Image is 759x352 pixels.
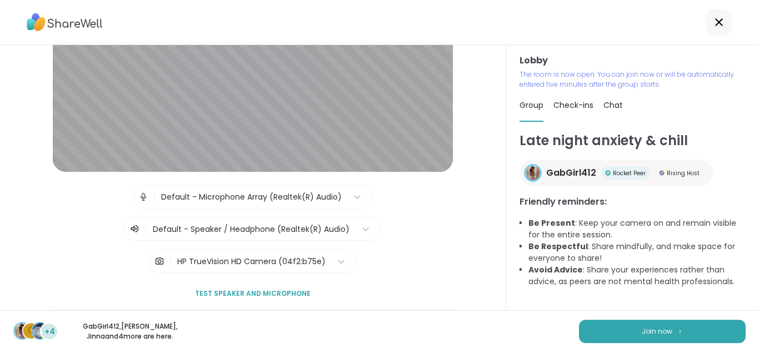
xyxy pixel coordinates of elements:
[526,166,540,180] img: GabGirl412
[553,100,593,111] span: Check-ins
[659,170,665,176] img: Rising Host
[520,70,746,90] p: The room is now open. You can join now or will be automatically entered five minutes after the gr...
[546,166,596,180] span: GabGirl412
[667,169,700,177] span: Rising Host
[528,241,746,264] li: : Share mindfully, and make space for everyone to share!
[579,320,746,343] button: Join now
[177,256,326,267] div: HP TrueVision HD Camera (04f2:b75e)
[153,186,156,208] span: |
[43,310,462,330] div: 🎉 Chrome audio is fixed! If this is your first group, please restart your browser so audio works ...
[27,9,103,35] img: ShareWell Logo
[154,250,164,272] img: Camera
[68,321,192,341] p: GabGirl412 , [PERSON_NAME] , Jinna and 4 more are here.
[605,170,611,176] img: Rocket Peer
[613,169,646,177] span: Rocket Peer
[32,323,48,339] img: Jinna
[44,326,55,338] span: +4
[520,160,713,186] a: GabGirl412GabGirl412Rocket PeerRocket PeerRising HostRising Host
[520,195,746,209] h3: Friendly reminders:
[528,264,746,287] li: : Share your experiences rather than advice, as peers are not mental health professionals.
[603,100,623,111] span: Chat
[28,324,35,338] span: C
[14,323,30,339] img: GabGirl412
[520,100,543,111] span: Group
[138,186,148,208] img: Microphone
[520,54,746,67] h3: Lobby
[528,264,583,275] b: Avoid Advice
[195,289,311,299] span: Test speaker and microphone
[520,131,746,151] h1: Late night anxiety & chill
[161,191,342,203] div: Default - Microphone Array (Realtek(R) Audio)
[677,328,683,334] img: ShareWell Logomark
[528,217,575,229] b: Be Present
[528,241,588,252] b: Be Respectful
[642,326,672,336] span: Join now
[191,282,315,305] button: Test speaker and microphone
[144,222,147,236] span: |
[169,250,172,272] span: |
[528,217,746,241] li: : Keep your camera on and remain visible for the entire session.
